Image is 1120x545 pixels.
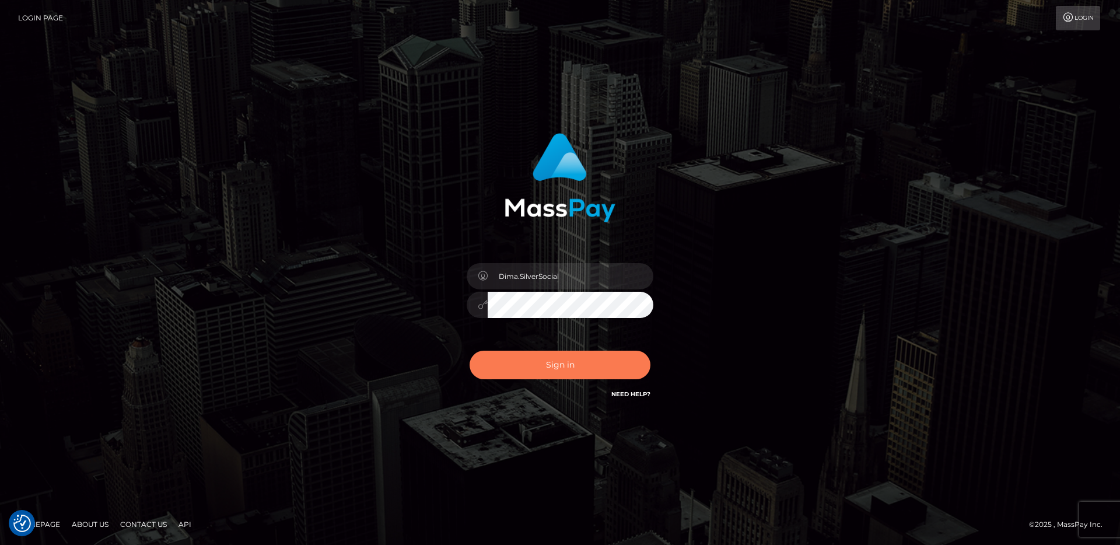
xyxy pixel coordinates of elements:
a: Contact Us [116,515,171,533]
div: © 2025 , MassPay Inc. [1029,518,1111,531]
a: API [174,515,196,533]
a: Homepage [13,515,65,533]
button: Sign in [470,351,650,379]
img: Revisit consent button [13,515,31,532]
button: Consent Preferences [13,515,31,532]
a: Login [1056,6,1100,30]
a: Need Help? [611,390,650,398]
img: MassPay Login [505,133,615,222]
a: About Us [67,515,113,533]
input: Username... [488,263,653,289]
a: Login Page [18,6,63,30]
